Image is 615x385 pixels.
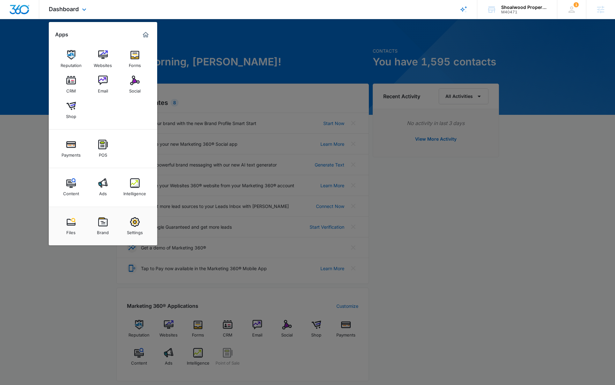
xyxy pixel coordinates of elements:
[66,227,76,235] div: Files
[91,137,115,161] a: POS
[91,47,115,71] a: Websites
[127,227,143,235] div: Settings
[61,60,82,68] div: Reputation
[91,175,115,199] a: Ads
[141,30,151,40] a: Marketing 360® Dashboard
[66,85,76,93] div: CRM
[59,137,83,161] a: Payments
[97,227,109,235] div: Brand
[91,214,115,238] a: Brand
[55,32,68,38] h2: Apps
[49,6,79,12] span: Dashboard
[59,98,83,122] a: Shop
[99,188,107,196] div: Ads
[501,5,548,10] div: account name
[59,72,83,97] a: CRM
[91,72,115,97] a: Email
[59,214,83,238] a: Files
[59,47,83,71] a: Reputation
[123,72,147,97] a: Social
[123,47,147,71] a: Forms
[94,60,112,68] div: Websites
[98,85,108,93] div: Email
[99,149,107,158] div: POS
[66,111,76,119] div: Shop
[129,60,141,68] div: Forms
[501,10,548,14] div: account id
[59,175,83,199] a: Content
[123,214,147,238] a: Settings
[123,175,147,199] a: Intelligence
[574,2,579,7] span: 1
[123,188,146,196] div: Intelligence
[63,188,79,196] div: Content
[129,85,141,93] div: Social
[62,149,81,158] div: Payments
[574,2,579,7] div: notifications count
